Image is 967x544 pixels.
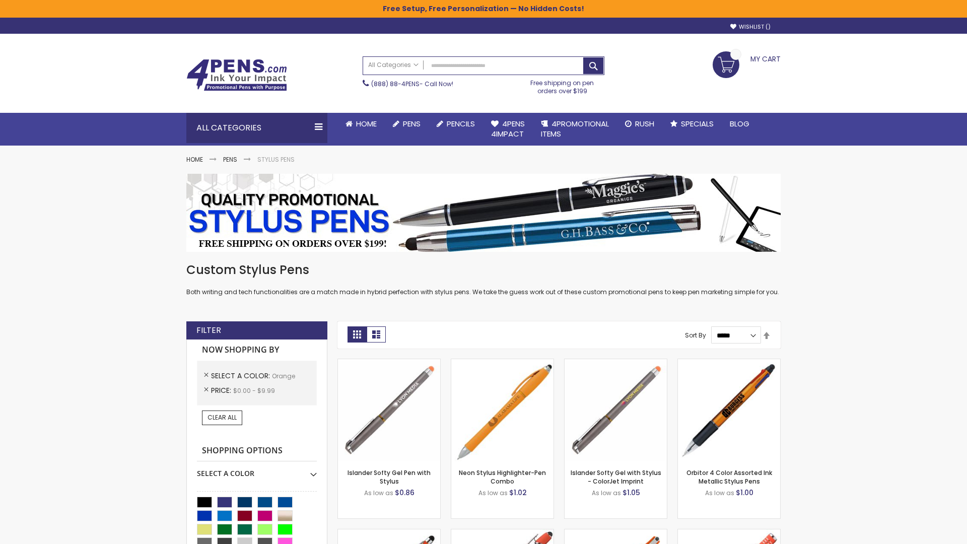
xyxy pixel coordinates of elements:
[678,359,780,461] img: Orbitor 4 Color Assorted Ink Metallic Stylus Pens-Orange
[730,23,771,31] a: Wishlist
[208,413,237,422] span: Clear All
[565,359,667,461] img: Islander Softy Gel with Stylus - ColorJet Imprint-Orange
[459,468,546,485] a: Neon Stylus Highlighter-Pen Combo
[533,113,617,146] a: 4PROMOTIONALITEMS
[395,488,415,498] span: $0.86
[509,488,527,498] span: $1.02
[356,118,377,129] span: Home
[186,174,781,252] img: Stylus Pens
[186,262,781,297] div: Both writing and tech functionalities are a match made in hybrid perfection with stylus pens. We ...
[447,118,475,129] span: Pencils
[338,359,440,461] img: Islander Softy Gel Pen with Stylus-Orange
[678,359,780,367] a: Orbitor 4 Color Assorted Ink Metallic Stylus Pens-Orange
[186,262,781,278] h1: Custom Stylus Pens
[363,57,424,74] a: All Categories
[233,386,275,395] span: $0.00 - $9.99
[337,113,385,135] a: Home
[186,155,203,164] a: Home
[348,326,367,343] strong: Grid
[272,372,295,380] span: Orange
[338,359,440,367] a: Islander Softy Gel Pen with Stylus-Orange
[592,489,621,497] span: As low as
[197,440,317,462] strong: Shopping Options
[368,61,419,69] span: All Categories
[483,113,533,146] a: 4Pens4impact
[520,75,605,95] div: Free shipping on pen orders over $199
[197,339,317,361] strong: Now Shopping by
[429,113,483,135] a: Pencils
[678,529,780,537] a: Marin Softy Pen with Stylus - Laser Engraved-Orange
[223,155,237,164] a: Pens
[623,488,640,498] span: $1.05
[571,468,661,485] a: Islander Softy Gel with Stylus - ColorJet Imprint
[736,488,753,498] span: $1.00
[617,113,662,135] a: Rush
[565,529,667,537] a: Avendale Velvet Touch Stylus Gel Pen-Orange
[211,371,272,381] span: Select A Color
[371,80,453,88] span: - Call Now!
[338,529,440,537] a: Minnelli Softy Pen with Stylus - Laser Engraved-Orange
[565,359,667,367] a: Islander Softy Gel with Stylus - ColorJet Imprint-Orange
[635,118,654,129] span: Rush
[186,59,287,91] img: 4Pens Custom Pens and Promotional Products
[385,113,429,135] a: Pens
[451,529,554,537] a: 4P-MS8B-Orange
[364,489,393,497] span: As low as
[196,325,221,336] strong: Filter
[451,359,554,367] a: Neon Stylus Highlighter-Pen Combo-Orange
[403,118,421,129] span: Pens
[705,489,734,497] span: As low as
[681,118,714,129] span: Specials
[257,155,295,164] strong: Stylus Pens
[730,118,749,129] span: Blog
[662,113,722,135] a: Specials
[541,118,609,139] span: 4PROMOTIONAL ITEMS
[722,113,757,135] a: Blog
[371,80,420,88] a: (888) 88-4PENS
[186,113,327,143] div: All Categories
[202,411,242,425] a: Clear All
[348,468,431,485] a: Islander Softy Gel Pen with Stylus
[211,385,233,395] span: Price
[451,359,554,461] img: Neon Stylus Highlighter-Pen Combo-Orange
[478,489,508,497] span: As low as
[685,331,706,339] label: Sort By
[686,468,772,485] a: Orbitor 4 Color Assorted Ink Metallic Stylus Pens
[491,118,525,139] span: 4Pens 4impact
[197,461,317,479] div: Select A Color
